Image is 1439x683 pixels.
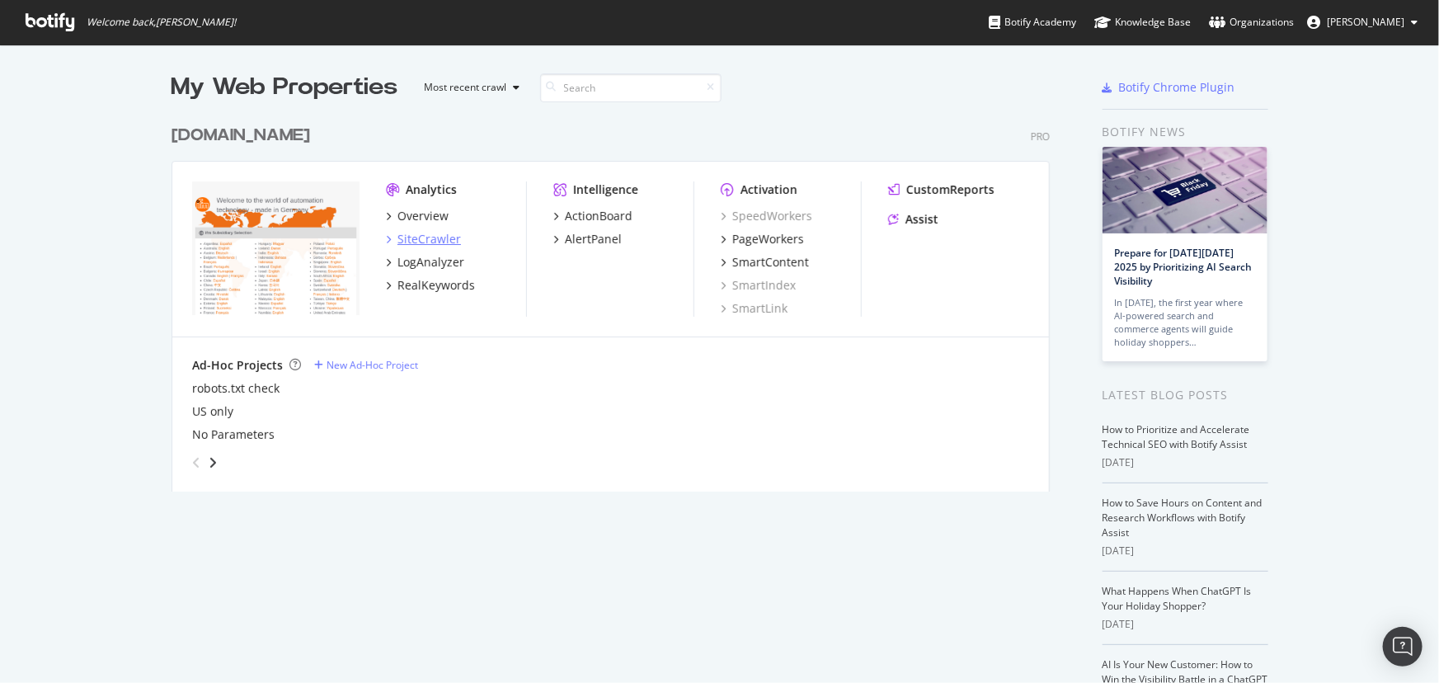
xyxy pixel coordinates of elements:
div: Organizations [1209,14,1294,31]
div: angle-right [207,455,219,471]
a: [DOMAIN_NAME] [172,124,317,148]
a: US only [192,403,233,420]
a: How to Save Hours on Content and Research Workflows with Botify Assist [1103,496,1263,539]
a: How to Prioritize and Accelerate Technical SEO with Botify Assist [1103,422,1250,451]
div: angle-left [186,450,207,476]
div: SmartContent [732,254,809,271]
a: SmartContent [721,254,809,271]
a: SpeedWorkers [721,208,812,224]
input: Search [540,73,722,102]
div: Ad-Hoc Projects [192,357,283,374]
a: LogAnalyzer [386,254,464,271]
div: Analytics [406,181,457,198]
img: www.IFM.com [192,181,360,315]
a: CustomReports [888,181,995,198]
div: [DOMAIN_NAME] [172,124,310,148]
a: SmartLink [721,300,788,317]
div: LogAnalyzer [397,254,464,271]
div: Botify news [1103,123,1268,141]
div: Most recent crawl [425,82,507,92]
div: RealKeywords [397,277,475,294]
div: Pro [1031,130,1050,144]
div: My Web Properties [172,71,398,104]
div: Botify Academy [989,14,1076,31]
a: RealKeywords [386,277,475,294]
a: Overview [386,208,449,224]
div: Latest Blog Posts [1103,386,1268,404]
a: New Ad-Hoc Project [314,358,418,372]
a: PageWorkers [721,231,804,247]
a: robots.txt check [192,380,280,397]
a: ActionBoard [553,208,633,224]
div: ActionBoard [565,208,633,224]
div: In [DATE], the first year where AI-powered search and commerce agents will guide holiday shoppers… [1115,296,1255,349]
a: No Parameters [192,426,275,443]
div: Open Intercom Messenger [1383,627,1423,667]
div: SiteCrawler [397,231,461,247]
a: Assist [888,211,938,228]
div: CustomReports [906,181,995,198]
div: Overview [397,208,449,224]
div: [DATE] [1103,455,1268,470]
div: [DATE] [1103,617,1268,632]
div: Activation [741,181,797,198]
div: Assist [905,211,938,228]
button: [PERSON_NAME] [1294,9,1431,35]
div: New Ad-Hoc Project [327,358,418,372]
button: Most recent crawl [411,74,527,101]
img: Prepare for Black Friday 2025 by Prioritizing AI Search Visibility [1103,147,1267,233]
a: What Happens When ChatGPT Is Your Holiday Shopper? [1103,584,1252,613]
a: SmartIndex [721,277,796,294]
a: AlertPanel [553,231,622,247]
span: Welcome back, [PERSON_NAME] ! [87,16,236,29]
div: grid [172,104,1063,492]
div: Botify Chrome Plugin [1119,79,1235,96]
div: Knowledge Base [1094,14,1191,31]
a: Botify Chrome Plugin [1103,79,1235,96]
a: SiteCrawler [386,231,461,247]
div: PageWorkers [732,231,804,247]
span: Jack Firneno [1327,15,1404,29]
div: Intelligence [573,181,638,198]
a: Prepare for [DATE][DATE] 2025 by Prioritizing AI Search Visibility [1115,246,1253,288]
div: [DATE] [1103,544,1268,558]
div: AlertPanel [565,231,622,247]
